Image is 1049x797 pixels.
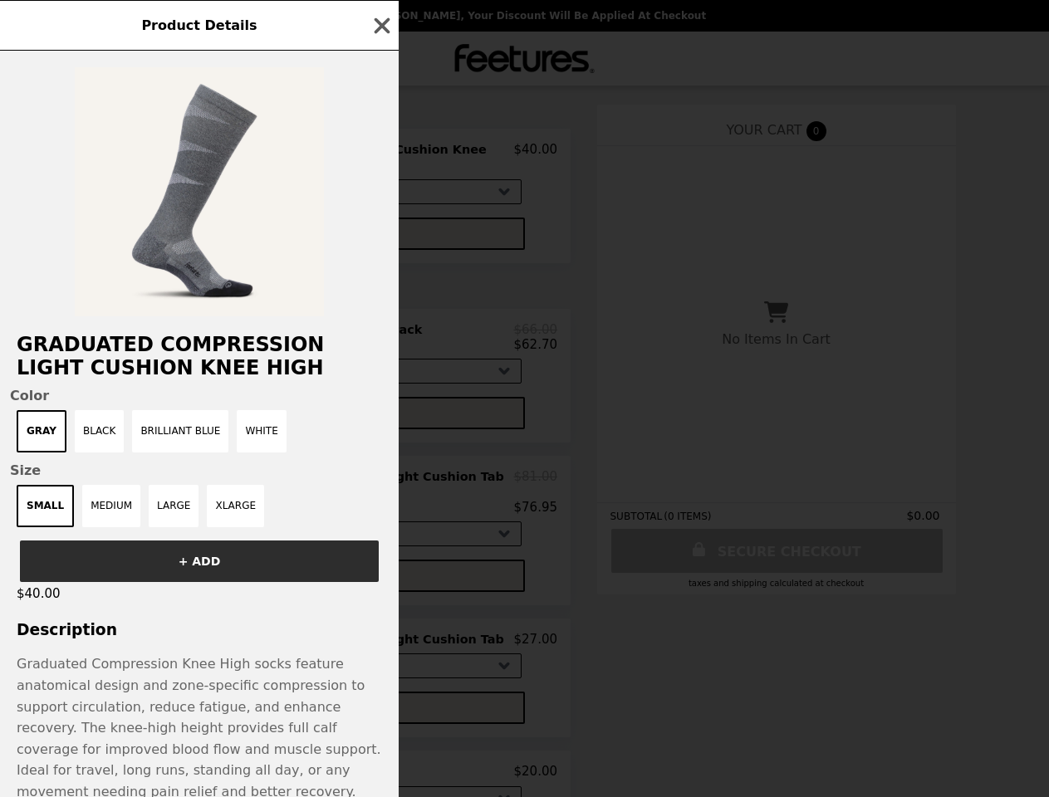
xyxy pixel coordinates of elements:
[17,410,66,452] button: Gray
[132,410,228,452] button: Brilliant Blue
[20,540,379,582] button: + ADD
[237,410,286,452] button: White
[75,67,324,316] img: Gray / SMALL
[82,485,140,527] button: MEDIUM
[10,388,389,403] span: Color
[10,462,389,478] span: Size
[17,485,74,527] button: SMALL
[141,17,257,33] span: Product Details
[207,485,264,527] button: XLARGE
[149,485,199,527] button: LARGE
[75,410,124,452] button: Black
